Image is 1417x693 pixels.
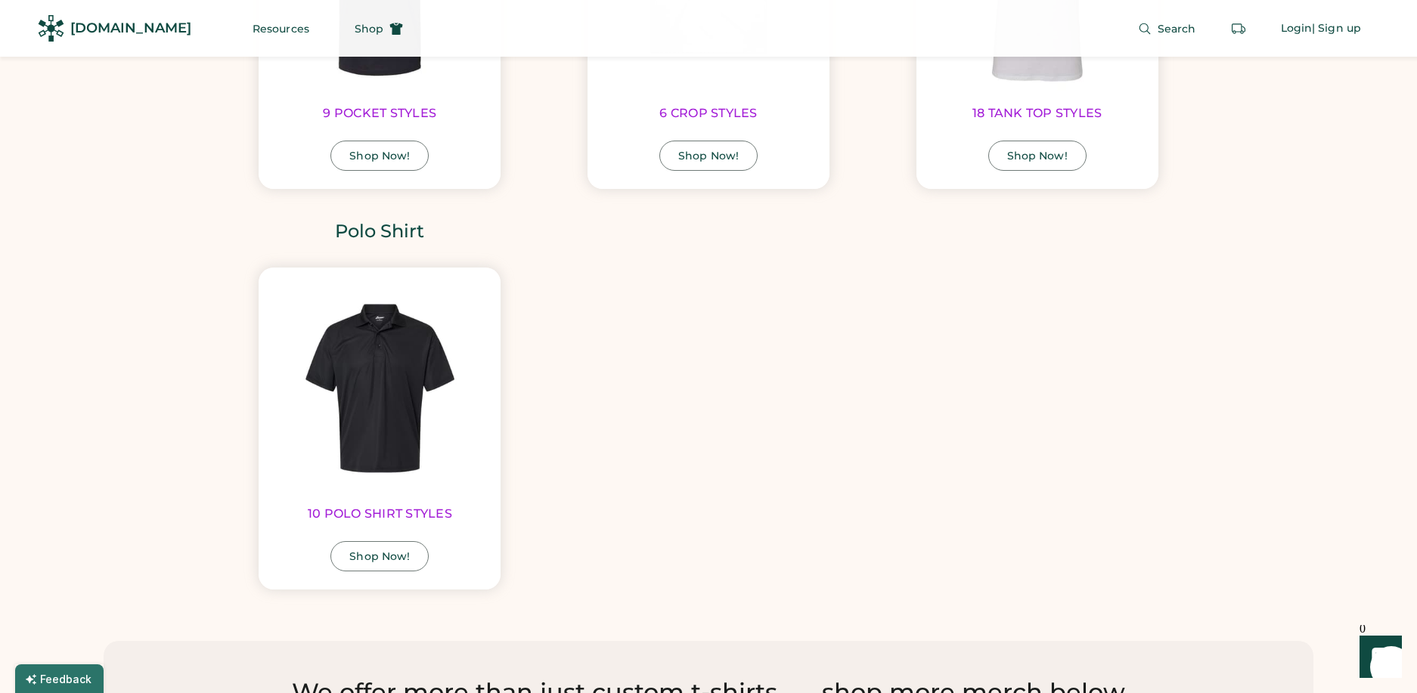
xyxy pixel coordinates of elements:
[1120,14,1214,44] button: Search
[70,19,191,38] div: [DOMAIN_NAME]
[277,500,482,527] div: 10 POLO SHIRT STYLES
[355,23,383,34] span: Shop
[1158,23,1196,34] span: Search
[349,551,410,562] div: Shop Now!
[349,150,410,161] div: Shop Now!
[1281,21,1313,36] div: Login
[988,141,1087,171] a: Shop Now!
[1312,21,1361,36] div: | Sign up
[678,150,739,161] div: Shop Now!
[935,100,1140,127] div: 18 TANK TOP STYLES
[335,219,424,243] a: Polo Shirt
[659,141,758,171] a: Shop Now!
[1007,150,1068,161] div: Shop Now!
[330,541,429,571] a: Shop Now!
[1223,14,1254,44] button: Retrieve an order
[38,15,64,42] img: Rendered Logo - Screens
[330,141,429,171] a: Shop Now!
[606,100,811,127] div: 6 CROP STYLES
[336,14,421,44] button: Shop
[277,100,482,127] div: 9 POCKET STYLES
[1345,625,1410,690] iframe: Front Chat
[234,14,327,44] button: Resources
